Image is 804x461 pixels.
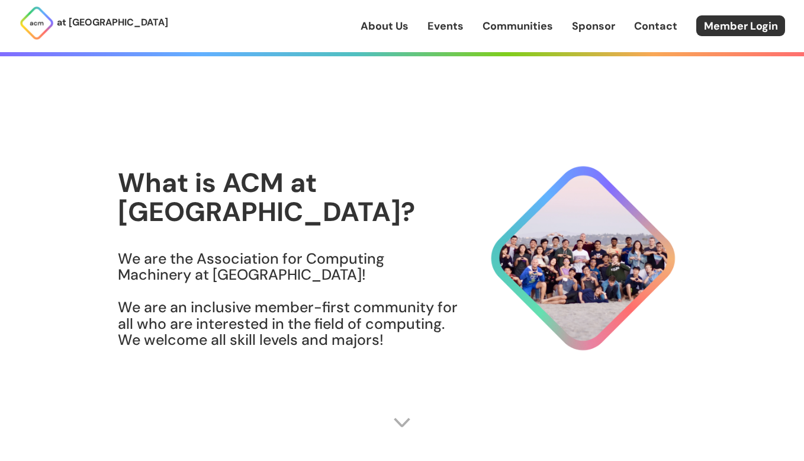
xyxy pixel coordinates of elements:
img: ACM Logo [19,5,54,41]
img: Scroll Arrow [393,414,411,431]
a: About Us [361,18,409,34]
a: Contact [634,18,677,34]
a: Member Login [696,15,785,36]
p: at [GEOGRAPHIC_DATA] [57,15,168,30]
a: at [GEOGRAPHIC_DATA] [19,5,168,41]
h3: We are the Association for Computing Machinery at [GEOGRAPHIC_DATA]! We are an inclusive member-f... [118,251,459,348]
img: About Hero Image [459,155,686,361]
h1: What is ACM at [GEOGRAPHIC_DATA]? [118,168,459,227]
a: Communities [483,18,553,34]
a: Sponsor [572,18,615,34]
a: Events [427,18,464,34]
